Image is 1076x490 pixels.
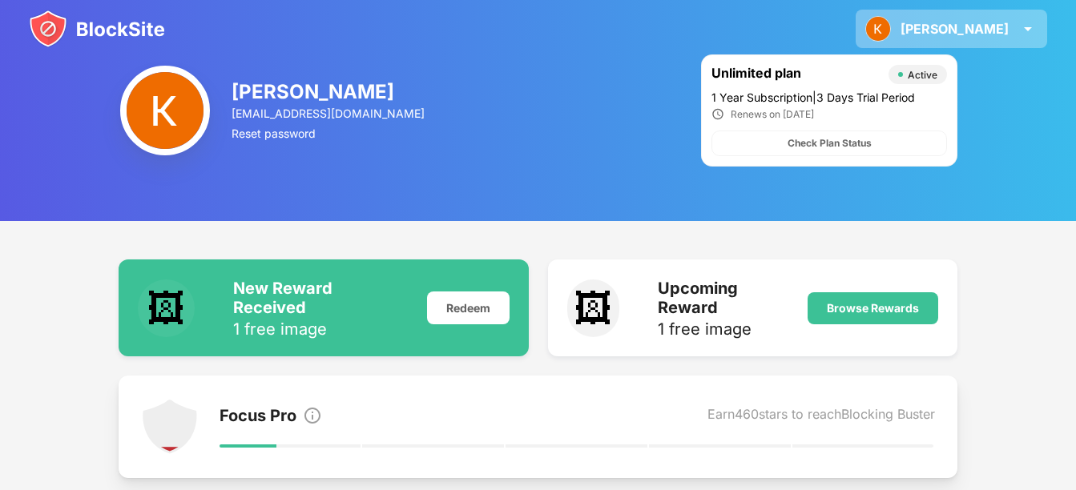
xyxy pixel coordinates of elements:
[120,66,210,155] img: ACg8ocJLSIS47Pg7C50ruPj-DSNE4_YDXadWLrDW843AHUPKfCS0OQ=s96-c
[827,302,919,315] div: Browse Rewards
[232,80,427,103] div: [PERSON_NAME]
[711,65,881,84] div: Unlimited plan
[427,291,510,324] div: Redeem
[901,21,1009,37] div: [PERSON_NAME]
[908,69,937,81] div: Active
[707,406,935,428] div: Earn 460 stars to reach Blocking Buster
[731,108,814,120] div: Renews on [DATE]
[233,321,408,337] div: 1 free image
[658,321,788,337] div: 1 free image
[567,279,619,337] div: 🖼
[220,406,296,428] div: Focus Pro
[711,90,947,104] div: 1 Year Subscription | 3 Days Trial Period
[232,106,427,120] div: [EMAIL_ADDRESS][DOMAIN_NAME]
[658,279,788,317] div: Upcoming Reward
[141,398,199,456] img: points-level-1.svg
[711,107,724,121] img: clock_ic.svg
[303,406,322,425] img: info.svg
[788,135,872,151] div: Check Plan Status
[232,127,427,140] div: Reset password
[865,16,891,42] img: ACg8ocJLSIS47Pg7C50ruPj-DSNE4_YDXadWLrDW843AHUPKfCS0OQ=s96-c
[29,10,165,48] img: blocksite-icon.svg
[233,279,408,317] div: New Reward Received
[138,279,195,337] div: 🖼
